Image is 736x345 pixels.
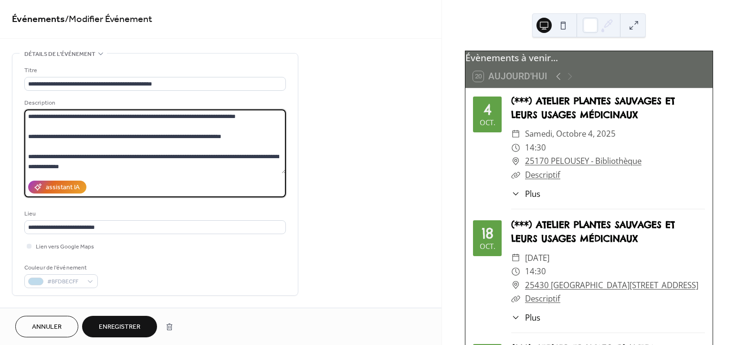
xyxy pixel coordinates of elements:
button: Annuler [15,316,78,337]
button: ​Plus [511,188,540,200]
span: Plus [525,188,540,200]
div: oct. [480,119,495,126]
a: (***) ATELIER PLANTES SAUVAGES ET LEURS USAGES MÉDICINAUX [511,95,675,120]
span: Lien vers Google Maps [36,242,94,252]
button: assistant IA [28,181,86,194]
span: Détails de l’événement [24,49,95,59]
span: 14:30 [525,265,546,279]
div: Titre [24,65,284,75]
div: ​ [511,141,520,155]
div: oct. [480,243,495,250]
span: #BFDBECFF [47,277,83,287]
div: ​ [511,251,520,265]
div: Description [24,98,284,108]
a: 25430 [GEOGRAPHIC_DATA][STREET_ADDRESS] [525,279,698,292]
a: 25170 PELOUSEY - Bibliothèque [525,154,641,168]
div: ​ [511,312,520,323]
div: Lieu [24,209,284,219]
a: Événements [12,11,65,29]
span: / Modifier Événement [65,11,152,29]
div: ​ [511,154,520,168]
div: ​ [511,292,520,306]
div: ​ [511,168,520,182]
span: [DATE] [525,251,549,265]
span: Plus [525,312,540,323]
a: Descriptif [525,293,560,304]
button: ​Plus [511,312,540,323]
span: samedi, octobre 4, 2025 [525,127,616,141]
span: Date et heure [24,307,66,317]
span: Annuler [32,323,62,333]
a: (***) ATELIER PLANTES SAUVAGES ET LEURS USAGES MÉDICINAUX [511,219,675,244]
div: ​ [511,188,520,200]
div: 4 [484,102,492,117]
div: ​ [511,279,520,292]
div: 18 [482,226,494,240]
div: ​ [511,265,520,279]
div: assistant IA [46,183,80,193]
div: Couleur de l'événement [24,263,96,273]
div: Évènements à venir... [465,51,713,65]
button: Enregistrer [82,316,157,337]
div: ​ [511,127,520,141]
span: Enregistrer [99,323,140,333]
span: 14:30 [525,141,546,155]
a: Descriptif [525,169,560,180]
